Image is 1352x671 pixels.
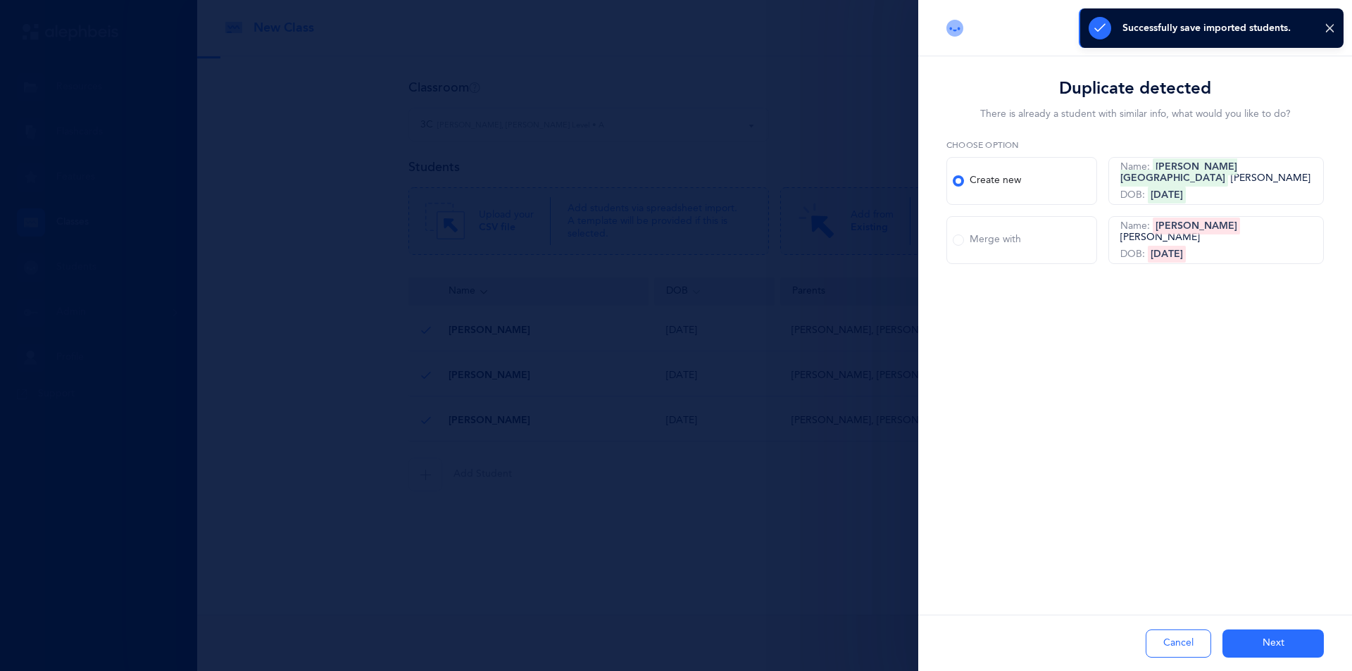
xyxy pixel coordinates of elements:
span: [PERSON_NAME] [1120,232,1200,243]
span: [PERSON_NAME] [1153,218,1240,234]
span: DOB: [1120,189,1145,201]
h3: Duplicate detected [946,79,1324,99]
span: DOB: [1120,249,1145,260]
span: Name: [1120,220,1150,232]
label: Choose option [946,139,1324,151]
span: [PERSON_NAME] [GEOGRAPHIC_DATA] [1120,158,1237,187]
div: There is already a student with similar info, what would you like to do? [946,105,1324,122]
span: [DATE] [1148,246,1186,263]
span: [PERSON_NAME] [1231,173,1310,184]
button: Cancel [1146,629,1211,658]
div: Create new [953,174,1021,188]
span: Name: [1120,161,1150,173]
button: Next [1222,629,1324,658]
div: Successfully save imported students. [1122,23,1291,34]
span: [DATE] [1148,187,1186,203]
div: Merge with [953,233,1021,247]
iframe: Drift Widget Chat Controller [1282,601,1335,654]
